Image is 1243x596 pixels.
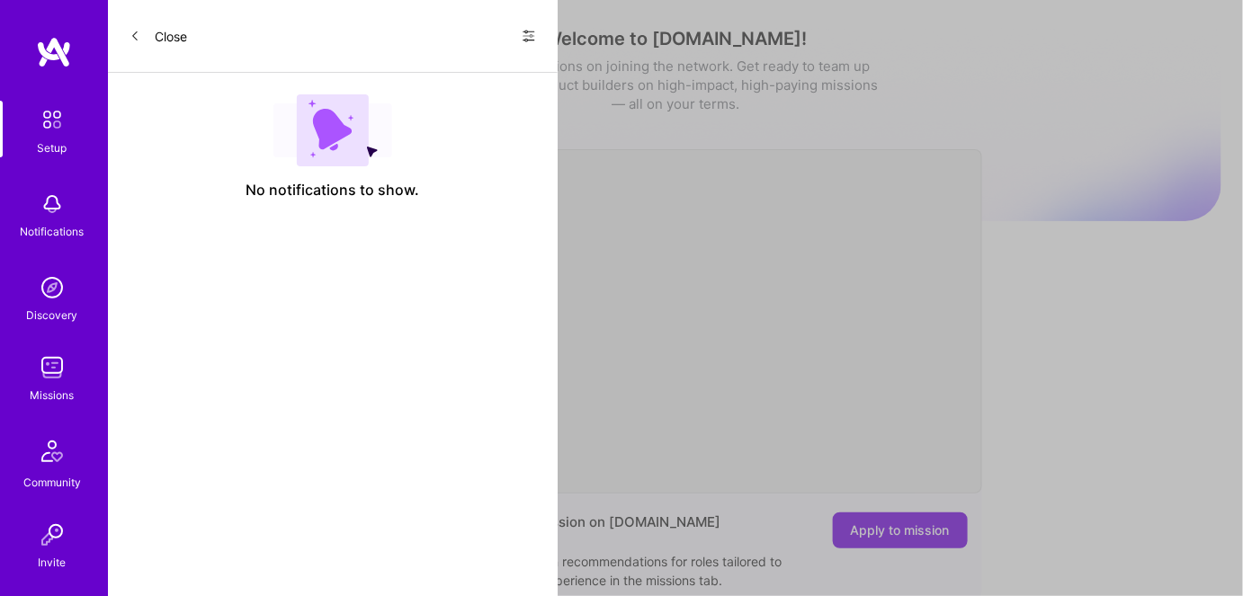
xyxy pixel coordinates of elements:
[38,138,67,157] div: Setup
[27,306,78,325] div: Discovery
[23,473,81,492] div: Community
[36,36,72,68] img: logo
[21,222,85,241] div: Notifications
[31,386,75,405] div: Missions
[34,186,70,222] img: bell
[31,430,74,473] img: Community
[34,350,70,386] img: teamwork
[34,270,70,306] img: discovery
[34,517,70,553] img: Invite
[33,101,71,138] img: setup
[273,94,392,166] img: empty
[39,553,67,572] div: Invite
[246,181,420,200] span: No notifications to show.
[130,22,187,50] button: Close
